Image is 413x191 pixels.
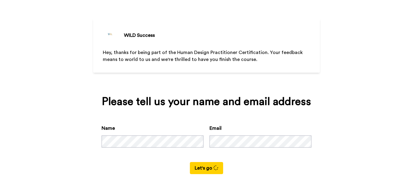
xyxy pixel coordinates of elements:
div: WILD Success [124,32,155,39]
button: Let's go [190,162,223,174]
span: Hey, thanks for being part of the Human Design Practitioner Certification. Your feedback means to... [103,50,304,62]
div: Please tell us your name and email address [102,96,311,108]
label: Email [210,125,222,132]
label: Name [102,125,115,132]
